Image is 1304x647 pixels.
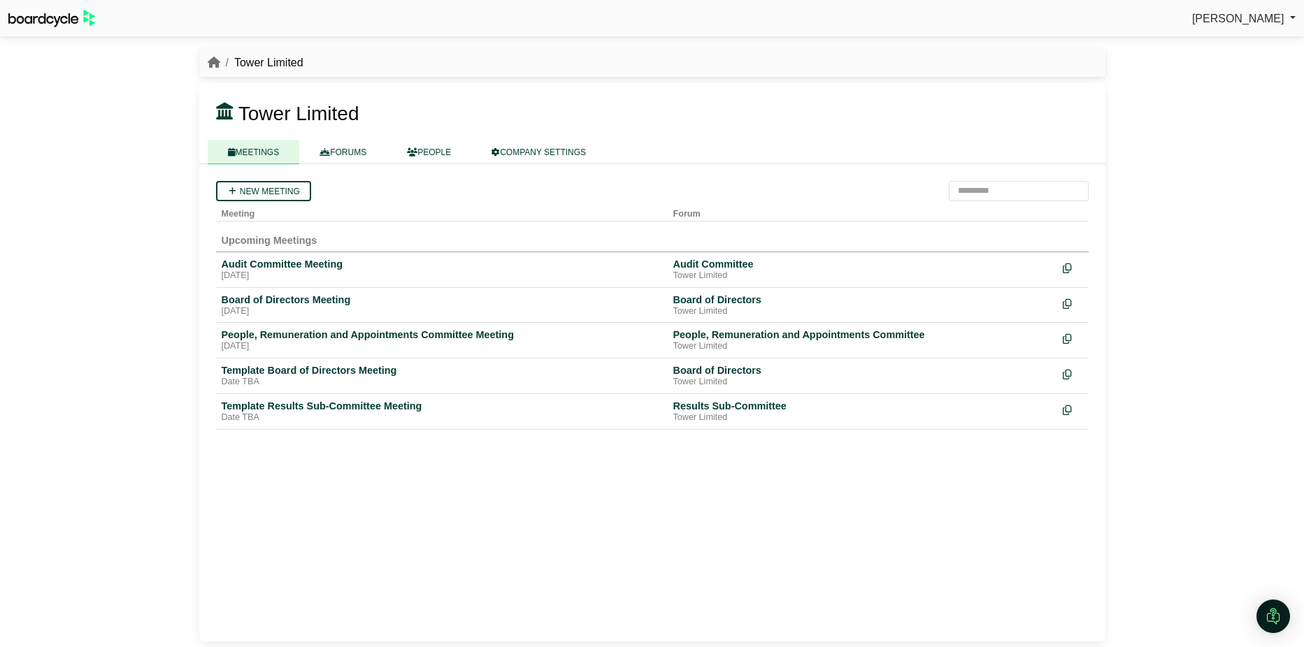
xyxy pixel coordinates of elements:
[208,54,303,72] nav: breadcrumb
[216,181,311,201] a: New meeting
[222,293,662,306] div: Board of Directors Meeting
[1063,364,1083,383] div: Make a copy
[673,377,1052,388] div: Tower Limited
[222,377,662,388] div: Date TBA
[673,341,1052,352] div: Tower Limited
[673,412,1052,423] div: Tower Limited
[222,235,317,246] span: Upcoming Meetings
[471,140,606,164] a: COMPANY SETTINGS
[299,140,387,164] a: FORUMS
[673,328,1052,341] div: People, Remuneration and Appointments Committee
[222,258,662,270] div: Audit Committee Meeting
[238,103,359,124] span: Tower Limited
[216,201,668,221] th: Meeting
[220,54,303,72] li: Tower Limited
[1256,599,1290,633] div: Open Intercom Messenger
[1192,10,1296,28] a: [PERSON_NAME]
[673,258,1052,270] div: Audit Committee
[222,400,662,412] div: Template Results Sub-Committee Meeting
[1063,400,1083,419] div: Make a copy
[668,201,1057,221] th: Forum
[222,270,662,282] div: [DATE]
[673,400,1052,423] a: Results Sub-Committee Tower Limited
[222,364,662,388] a: Template Board of Directors Meeting Date TBA
[208,140,300,164] a: MEETINGS
[673,258,1052,282] a: Audit Committee Tower Limited
[8,10,95,27] img: BoardcycleBlackGreen-aaafeed430059cb809a45853b8cf6d952af9d84e6e89e1f1685b34bfd5cb7d64.svg
[387,140,471,164] a: PEOPLE
[673,328,1052,352] a: People, Remuneration and Appointments Committee Tower Limited
[222,328,662,341] div: People, Remuneration and Appointments Committee Meeting
[222,306,662,317] div: [DATE]
[1063,258,1083,277] div: Make a copy
[222,328,662,352] a: People, Remuneration and Appointments Committee Meeting [DATE]
[222,341,662,352] div: [DATE]
[222,258,662,282] a: Audit Committee Meeting [DATE]
[673,364,1052,388] a: Board of Directors Tower Limited
[673,293,1052,306] div: Board of Directors
[222,293,662,317] a: Board of Directors Meeting [DATE]
[222,364,662,377] div: Template Board of Directors Meeting
[1063,293,1083,312] div: Make a copy
[673,306,1052,317] div: Tower Limited
[222,412,662,423] div: Date TBA
[1063,328,1083,347] div: Make a copy
[673,293,1052,317] a: Board of Directors Tower Limited
[673,364,1052,377] div: Board of Directors
[673,400,1052,412] div: Results Sub-Committee
[673,270,1052,282] div: Tower Limited
[222,400,662,423] a: Template Results Sub-Committee Meeting Date TBA
[1192,13,1284,24] span: [PERSON_NAME]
